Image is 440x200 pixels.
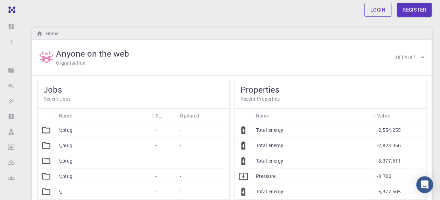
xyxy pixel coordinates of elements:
[39,50,53,64] img: Anyone on the web
[377,173,391,180] p: -0.700
[416,176,433,193] div: Open Intercom Messenger
[377,127,401,134] p: -2,554.255
[180,109,199,122] div: Updated
[59,127,72,134] p: \;biug
[269,110,280,121] button: Sort
[390,110,401,121] button: Sort
[377,157,401,164] p: -5,377.611
[43,30,58,37] h6: Home
[59,109,72,122] div: Name
[180,142,181,149] p: -
[59,188,62,195] p: \;
[180,188,181,195] p: -
[155,173,157,180] p: -
[180,173,181,180] p: -
[6,6,15,13] img: logo
[38,109,55,122] div: Icon
[55,109,152,122] div: Name
[373,109,426,122] div: Value
[155,142,157,149] p: -
[256,157,284,164] p: Total energy
[252,109,373,122] div: Name
[396,53,416,61] h6: Default
[176,109,229,122] div: Updated
[56,48,129,59] h5: Anyone on the web
[155,157,157,164] p: -
[377,109,390,122] div: Value
[180,157,181,164] p: -
[180,127,181,134] p: -
[256,173,275,180] p: Pressure
[162,110,173,121] button: Sort
[32,40,432,76] div: Anyone on the webAnyone on the webOrganisationDefault
[155,188,157,195] p: -
[256,188,284,195] p: Total energy
[364,3,391,17] a: Login
[155,127,157,134] p: -
[43,84,224,95] h5: Jobs
[59,173,72,180] p: \;biug
[377,188,401,195] p: -5,377.605
[199,110,210,121] button: Sort
[377,142,401,149] p: -2,823.356
[155,109,162,122] div: Status
[152,109,176,122] div: Status
[256,127,284,134] p: Total energy
[72,110,83,121] button: Sort
[235,109,252,122] div: Icon
[35,30,60,37] nav: breadcrumb
[256,109,269,122] div: Name
[240,84,421,95] h5: Properties
[59,142,72,149] p: \;biug
[397,3,432,17] a: Register
[43,95,224,103] h6: Recent Jobs
[240,95,421,103] h6: Recent Properties
[256,142,284,149] p: Total energy
[56,59,85,67] h6: Organisation
[59,157,72,164] p: \;biug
